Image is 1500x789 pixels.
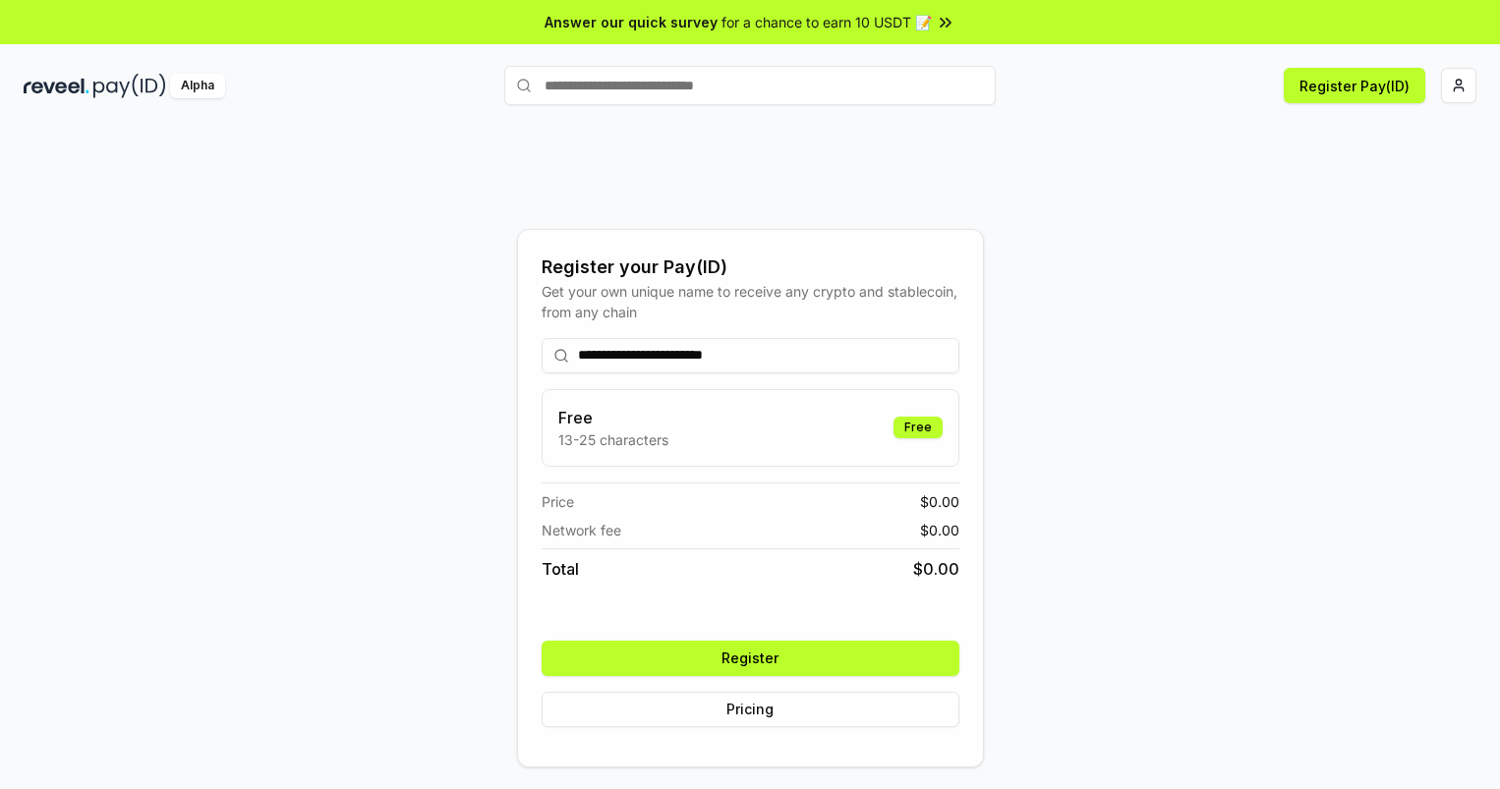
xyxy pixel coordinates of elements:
[542,491,574,512] span: Price
[558,429,668,450] p: 13-25 characters
[542,641,959,676] button: Register
[170,74,225,98] div: Alpha
[920,520,959,540] span: $ 0.00
[721,12,932,32] span: for a chance to earn 10 USDT 📝
[93,74,166,98] img: pay_id
[558,406,668,429] h3: Free
[894,417,943,438] div: Free
[542,254,959,281] div: Register your Pay(ID)
[542,692,959,727] button: Pricing
[545,12,718,32] span: Answer our quick survey
[24,74,89,98] img: reveel_dark
[1284,68,1425,103] button: Register Pay(ID)
[542,520,621,540] span: Network fee
[542,281,959,322] div: Get your own unique name to receive any crypto and stablecoin, from any chain
[542,557,579,581] span: Total
[920,491,959,512] span: $ 0.00
[913,557,959,581] span: $ 0.00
